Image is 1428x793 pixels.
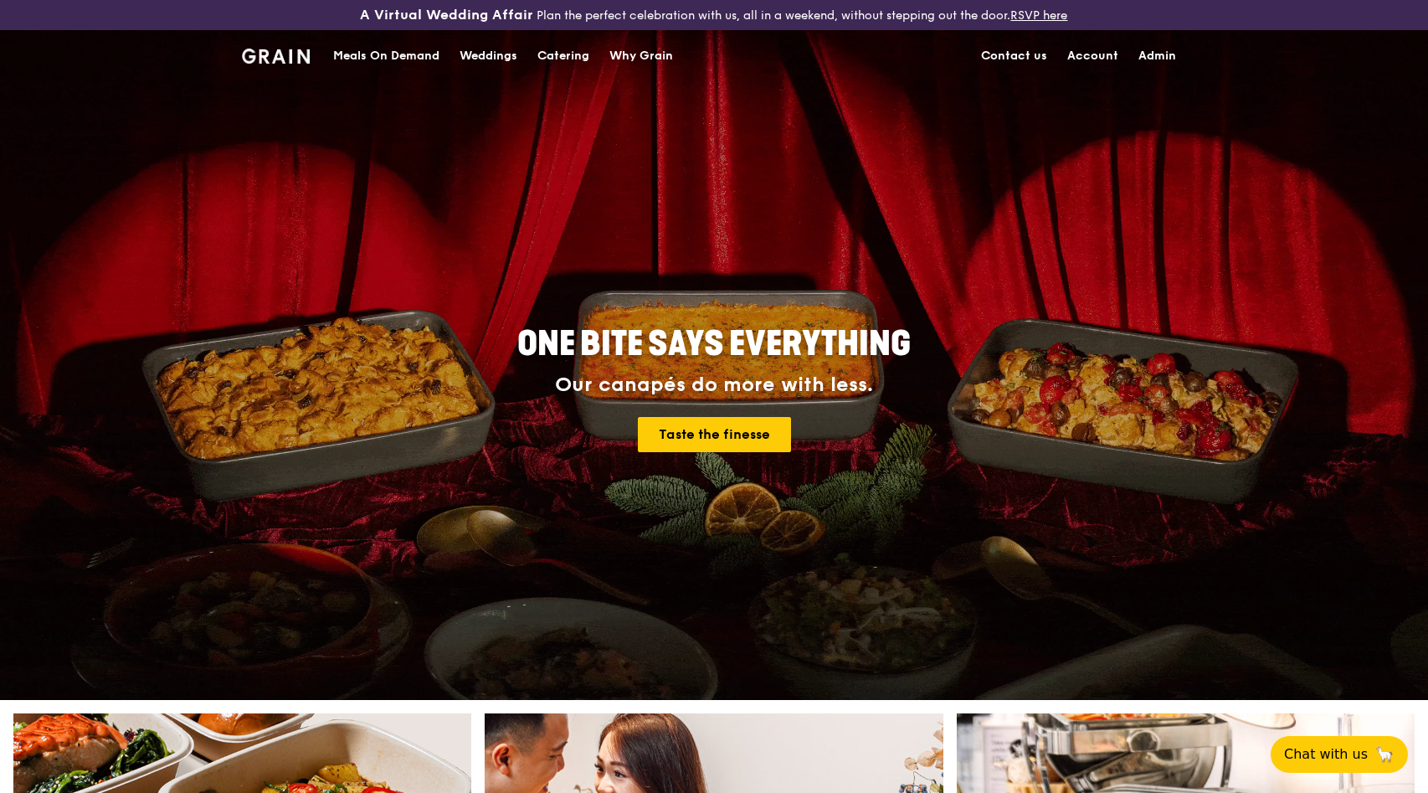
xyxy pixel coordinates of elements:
[449,31,527,81] a: Weddings
[242,29,310,80] a: GrainGrain
[238,7,1189,23] div: Plan the perfect celebration with us, all in a weekend, without stepping out the door.
[1010,8,1067,23] a: RSVP here
[242,49,310,64] img: Grain
[413,373,1015,397] div: Our canapés do more with less.
[599,31,683,81] a: Why Grain
[971,31,1057,81] a: Contact us
[1057,31,1128,81] a: Account
[333,31,439,81] div: Meals On Demand
[609,31,673,81] div: Why Grain
[537,31,589,81] div: Catering
[517,324,911,364] span: ONE BITE SAYS EVERYTHING
[1271,736,1408,773] button: Chat with us🦙
[1374,744,1395,765] span: 🦙
[527,31,599,81] a: Catering
[1284,744,1368,765] span: Chat with us
[638,417,791,452] a: Taste the finesse
[1128,31,1186,81] a: Admin
[460,31,517,81] div: Weddings
[360,7,533,23] h3: A Virtual Wedding Affair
